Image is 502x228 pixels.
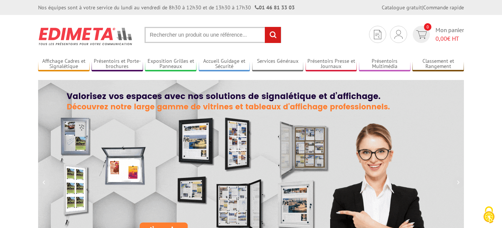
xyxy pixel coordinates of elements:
[436,26,464,43] span: Mon panier
[199,58,250,70] a: Accueil Guidage et Sécurité
[306,58,357,70] a: Présentoirs Presse et Journaux
[424,23,431,31] span: 0
[423,4,464,11] a: Commande rapide
[38,4,295,11] div: Nos équipes sont à votre service du lundi au vendredi de 8h30 à 12h30 et de 13h30 à 17h30
[255,4,295,11] strong: 01 46 81 33 03
[38,22,133,50] img: Présentoir, panneau, stand - Edimeta - PLV, affichage, mobilier bureau, entreprise
[382,4,422,11] a: Catalogue gratuit
[436,34,464,43] span: € HT
[476,203,502,228] button: Cookies (fenêtre modale)
[436,35,447,42] span: 0,00
[382,4,464,11] div: |
[412,58,464,70] a: Classement et Rangement
[92,58,143,70] a: Présentoirs et Porte-brochures
[145,58,196,70] a: Exposition Grilles et Panneaux
[265,27,281,43] input: rechercher
[394,30,403,39] img: devis rapide
[38,58,90,70] a: Affichage Cadres et Signalétique
[411,26,464,43] a: devis rapide 0 Mon panier 0,00€ HT
[416,30,427,39] img: devis rapide
[374,30,381,39] img: devis rapide
[145,27,281,43] input: Rechercher un produit ou une référence...
[359,58,410,70] a: Présentoirs Multimédia
[252,58,304,70] a: Services Généraux
[480,206,498,224] img: Cookies (fenêtre modale)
